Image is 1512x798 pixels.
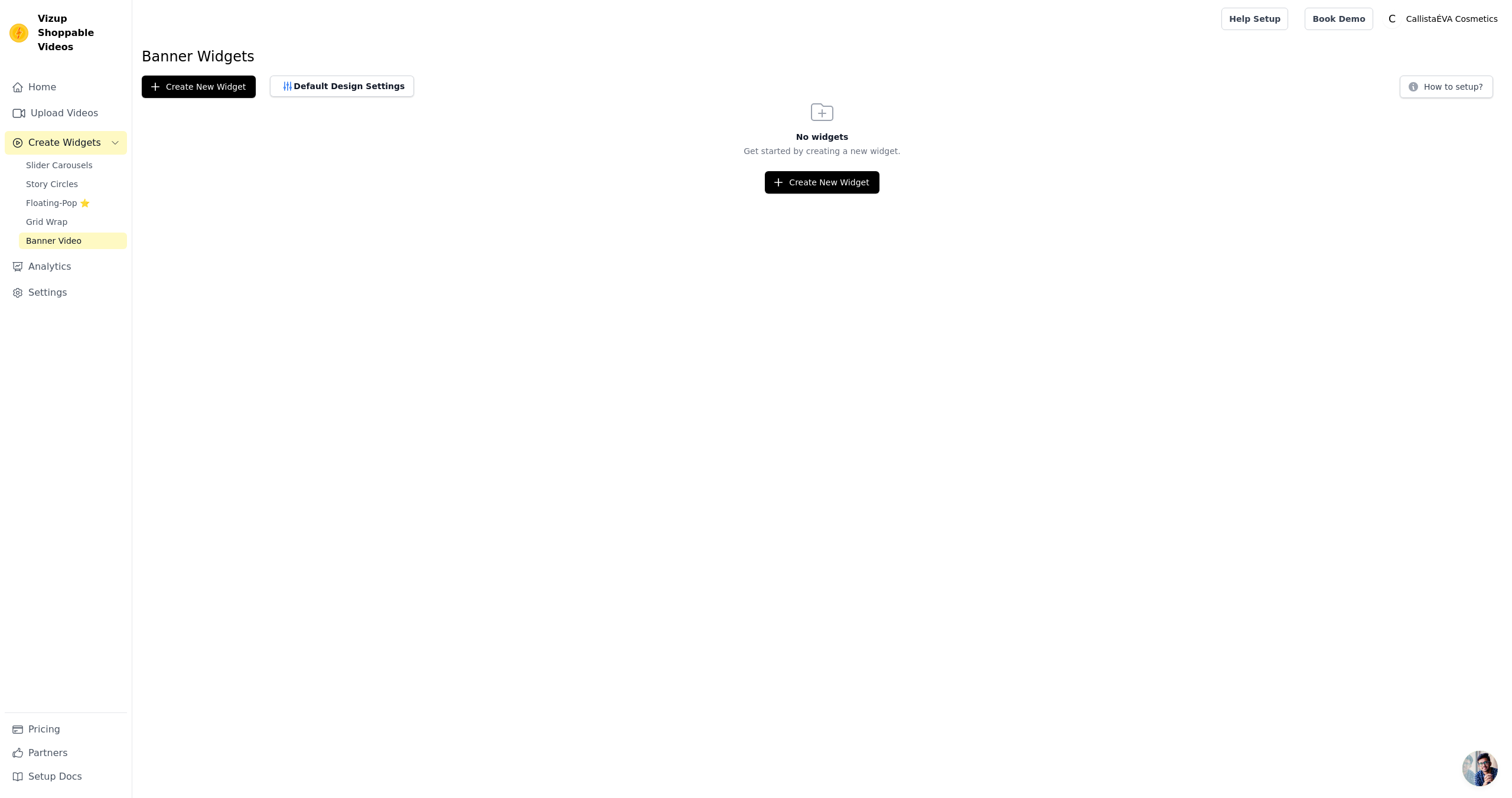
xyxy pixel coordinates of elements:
span: Banner Video [26,235,82,247]
span: Grid Wrap [26,216,67,228]
a: Home [5,76,127,99]
a: Story Circles [19,176,127,192]
button: Default Design Settings [270,76,414,97]
h1: Banner Widgets [142,47,1503,66]
button: Create New Widget [765,171,879,194]
a: Upload Videos [5,102,127,125]
a: Floating-Pop ⭐ [19,195,127,211]
span: Create Widgets [28,136,101,150]
p: CallistaÉVA Cosmetics [1402,8,1503,30]
a: Pricing [5,718,127,741]
text: C [1389,13,1396,25]
a: Slider Carousels [19,157,127,174]
a: Help Setup [1221,8,1288,30]
button: How to setup? [1400,76,1493,98]
span: Story Circles [26,178,78,190]
h3: No widgets [132,131,1512,143]
button: Create Widgets [5,131,127,155]
span: Vizup Shoppable Videos [38,12,122,54]
a: Analytics [5,255,127,279]
button: C CallistaÉVA Cosmetics [1383,8,1503,30]
p: Get started by creating a new widget. [132,145,1512,157]
a: Settings [5,281,127,305]
span: Slider Carousels [26,159,93,171]
a: Open chat [1462,751,1498,786]
a: Grid Wrap [19,214,127,230]
a: Setup Docs [5,765,127,789]
button: Create New Widget [142,76,256,98]
a: How to setup? [1400,84,1493,95]
span: Floating-Pop ⭐ [26,197,90,209]
a: Partners [5,741,127,765]
img: Vizup [9,24,28,42]
a: Banner Video [19,233,127,249]
a: Book Demo [1305,8,1373,30]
